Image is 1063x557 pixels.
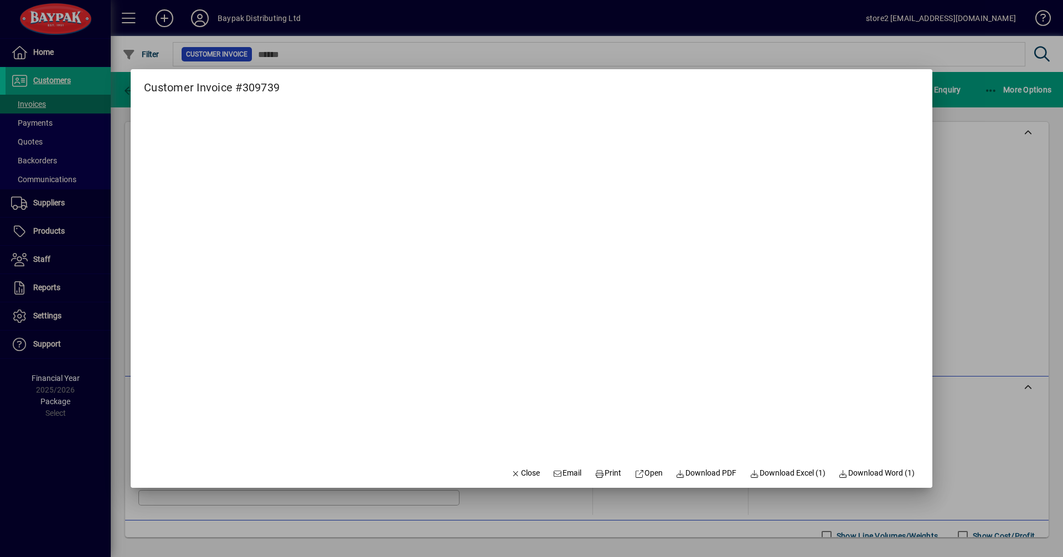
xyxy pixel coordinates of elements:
a: Open [630,463,667,483]
button: Print [590,463,626,483]
span: Download Word (1) [839,467,915,479]
span: Close [511,467,540,479]
span: Download Excel (1) [750,467,825,479]
h2: Customer Invoice #309739 [131,69,293,96]
button: Download Excel (1) [745,463,830,483]
button: Close [507,463,544,483]
span: Print [595,467,621,479]
button: Email [549,463,586,483]
span: Open [634,467,663,479]
button: Download Word (1) [834,463,920,483]
span: Download PDF [676,467,737,479]
span: Email [553,467,582,479]
a: Download PDF [672,463,741,483]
